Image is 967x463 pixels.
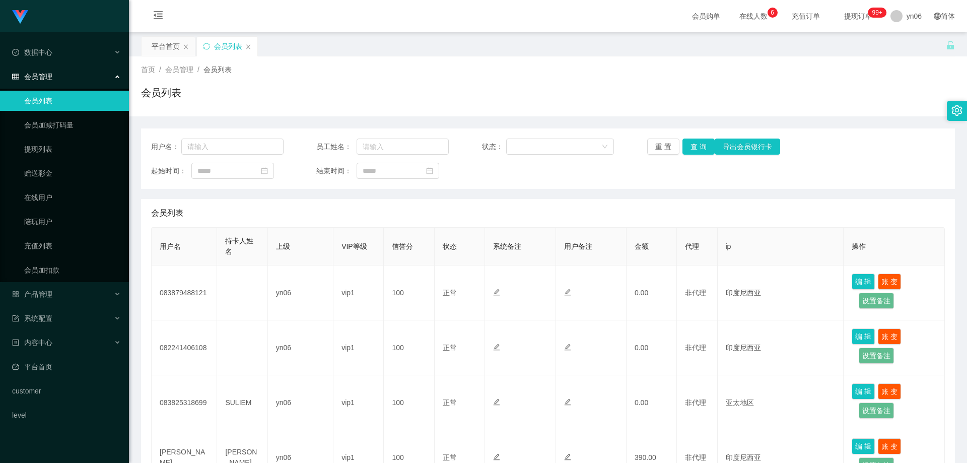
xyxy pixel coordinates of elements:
i: 图标: edit [564,399,571,406]
span: 正常 [443,399,457,407]
i: 图标: global [934,13,941,20]
span: 结束时间： [316,166,357,176]
p: 6 [771,8,774,18]
td: yn06 [268,266,333,320]
i: 图标: check-circle-o [12,49,19,56]
span: 非代理 [685,453,706,461]
div: 会员列表 [214,37,242,56]
span: 状态 [443,242,457,250]
td: vip1 [333,375,384,430]
span: 正常 [443,344,457,352]
a: 会员列表 [24,91,121,111]
span: 非代理 [685,344,706,352]
span: 上级 [276,242,290,250]
td: SULIEM [217,375,267,430]
td: 0.00 [627,320,677,375]
td: vip1 [333,266,384,320]
span: 金额 [635,242,649,250]
span: 产品管理 [12,290,52,298]
td: 083825318699 [152,375,217,430]
span: 系统备注 [493,242,521,250]
button: 设置备注 [859,293,894,309]
span: 在线人数 [734,13,773,20]
span: 代理 [685,242,699,250]
a: 图标: dashboard平台首页 [12,357,121,377]
button: 账 变 [878,274,901,290]
button: 账 变 [878,383,901,400]
span: / [197,65,199,74]
i: 图标: edit [564,344,571,351]
button: 账 变 [878,328,901,345]
i: 图标: calendar [426,167,433,174]
i: 图标: close [183,44,189,50]
input: 请输入 [181,139,284,155]
td: 100 [384,266,434,320]
td: 0.00 [627,266,677,320]
span: 会员管理 [12,73,52,81]
span: 内容中心 [12,339,52,347]
td: 083879488121 [152,266,217,320]
i: 图标: calendar [261,167,268,174]
i: 图标: setting [951,105,962,116]
span: 充值订单 [787,13,825,20]
i: 图标: edit [493,289,500,296]
button: 设置备注 [859,348,894,364]
span: ip [726,242,731,250]
i: 图标: profile [12,339,19,346]
span: 起始时间： [151,166,191,176]
a: level [12,405,121,425]
a: 提现列表 [24,139,121,159]
button: 重 置 [647,139,679,155]
span: 数据中心 [12,48,52,56]
button: 账 变 [878,438,901,454]
i: 图标: appstore-o [12,291,19,298]
td: yn06 [268,375,333,430]
td: 印度尼西亚 [718,320,844,375]
a: customer [12,381,121,401]
span: 状态： [482,142,507,152]
span: 会员管理 [165,65,193,74]
i: 图标: down [602,144,608,151]
span: 正常 [443,289,457,297]
span: 会员列表 [203,65,232,74]
img: logo.9652507e.png [12,10,28,24]
button: 查 询 [682,139,715,155]
span: 信誉分 [392,242,413,250]
i: 图标: menu-fold [141,1,175,33]
span: / [159,65,161,74]
span: 用户备注 [564,242,592,250]
td: 100 [384,375,434,430]
button: 设置备注 [859,403,894,419]
button: 编 辑 [852,274,875,290]
span: 非代理 [685,399,706,407]
span: VIP等级 [341,242,367,250]
i: 图标: edit [564,289,571,296]
i: 图标: table [12,73,19,80]
span: 正常 [443,453,457,461]
span: 系统配置 [12,314,52,322]
span: 提现订单 [839,13,877,20]
a: 会员加减打码量 [24,115,121,135]
i: 图标: form [12,315,19,322]
button: 编 辑 [852,383,875,400]
i: 图标: edit [564,453,571,460]
span: 员工姓名： [316,142,357,152]
button: 导出会员银行卡 [715,139,780,155]
td: 亚太地区 [718,375,844,430]
i: 图标: sync [203,43,210,50]
span: 持卡人姓名 [225,237,253,255]
span: 用户名： [151,142,181,152]
span: 会员列表 [151,207,183,219]
td: 0.00 [627,375,677,430]
a: 赠送彩金 [24,163,121,183]
span: 首页 [141,65,155,74]
a: 充值列表 [24,236,121,256]
button: 编 辑 [852,438,875,454]
i: 图标: edit [493,399,500,406]
button: 编 辑 [852,328,875,345]
td: 印度尼西亚 [718,266,844,320]
a: 陪玩用户 [24,212,121,232]
span: 非代理 [685,289,706,297]
span: 用户名 [160,242,181,250]
h1: 会员列表 [141,85,181,100]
